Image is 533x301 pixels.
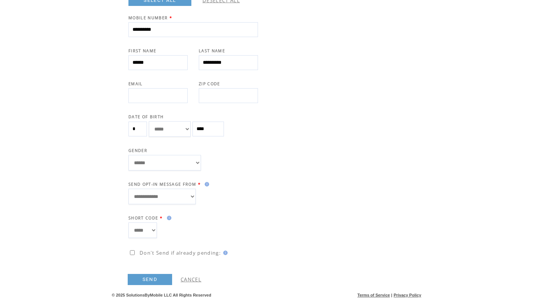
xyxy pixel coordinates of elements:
[128,15,168,20] span: MOBILE NUMBER
[199,48,225,53] span: LAST NAME
[128,182,196,187] span: SEND OPT-IN MESSAGE FROM
[128,81,143,86] span: EMAIL
[202,182,209,186] img: help.gif
[128,274,172,285] a: SEND
[128,215,158,221] span: SHORT CODE
[140,249,221,256] span: Don't Send if already pending:
[112,293,211,297] span: © 2025 SolutionsByMobile LLC All Rights Reserved
[165,216,171,220] img: help.gif
[128,148,147,153] span: GENDER
[181,276,201,283] a: CANCEL
[391,293,392,297] span: |
[393,293,421,297] a: Privacy Policy
[221,251,228,255] img: help.gif
[128,114,164,119] span: DATE OF BIRTH
[128,48,156,53] span: FIRST NAME
[358,293,390,297] a: Terms of Service
[199,81,220,86] span: ZIP CODE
